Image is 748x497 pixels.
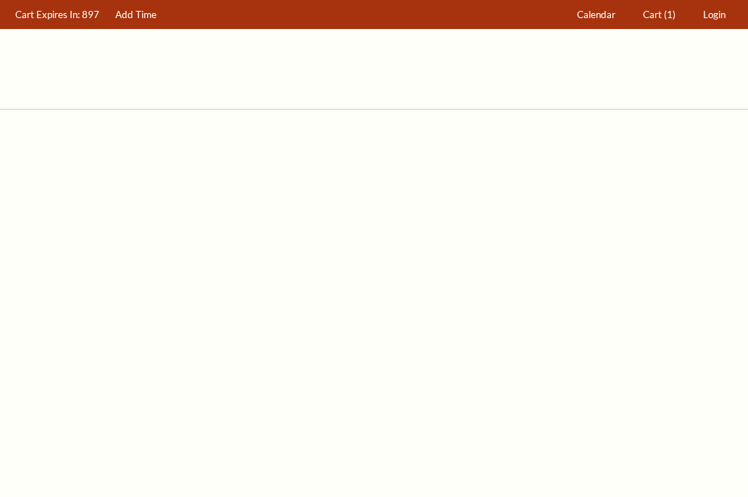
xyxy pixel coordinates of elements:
a: Cart (1) [636,1,683,29]
a: Login [697,1,733,29]
a: Calendar [570,1,623,29]
span: Cart Expires In: [15,9,80,20]
span: (1) [664,9,676,20]
span: Calendar [577,9,615,20]
span: Cart [643,9,662,20]
a: Add Time [109,1,164,29]
span: Login [703,9,726,20]
span: 897 [82,9,99,20]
